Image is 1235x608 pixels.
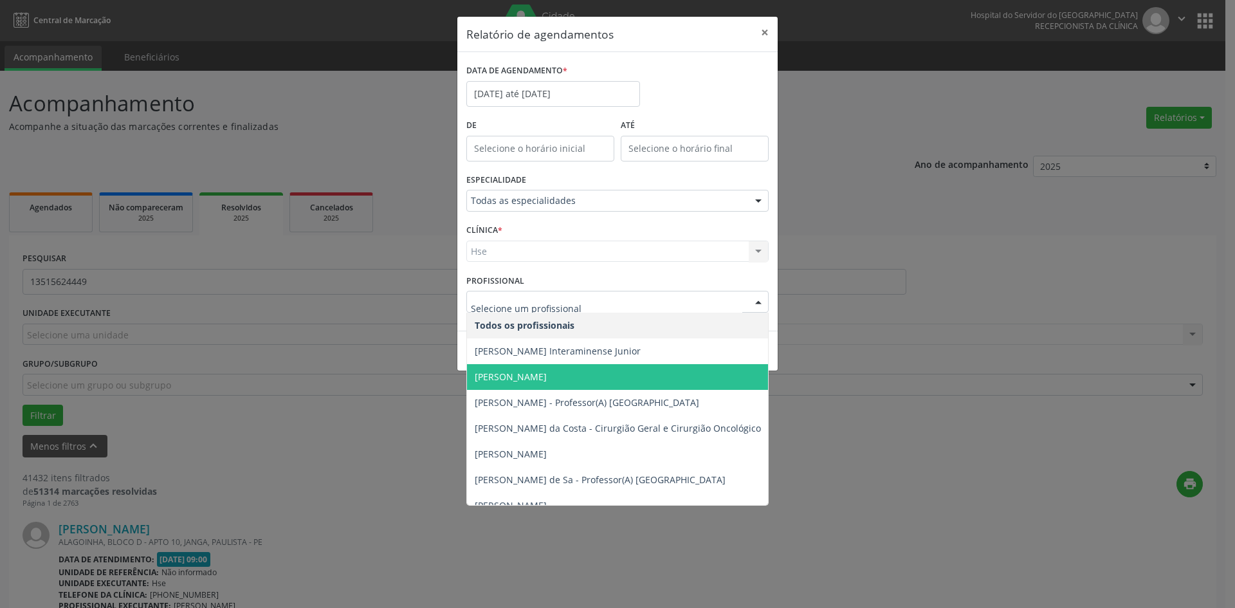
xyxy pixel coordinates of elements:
[466,221,502,241] label: CLÍNICA
[752,17,778,48] button: Close
[466,26,614,42] h5: Relatório de agendamentos
[466,136,614,161] input: Selecione o horário inicial
[466,81,640,107] input: Selecione uma data ou intervalo
[475,396,699,409] span: [PERSON_NAME] - Professor(A) [GEOGRAPHIC_DATA]
[621,136,769,161] input: Selecione o horário final
[475,448,547,460] span: [PERSON_NAME]
[466,271,524,291] label: PROFISSIONAL
[475,319,574,331] span: Todos os profissionais
[621,116,769,136] label: ATÉ
[466,170,526,190] label: ESPECIALIDADE
[475,474,726,486] span: [PERSON_NAME] de Sa - Professor(A) [GEOGRAPHIC_DATA]
[471,194,742,207] span: Todas as especialidades
[471,295,742,321] input: Selecione um profissional
[475,345,641,357] span: [PERSON_NAME] Interaminense Junior
[475,371,547,383] span: [PERSON_NAME]
[475,499,547,511] span: [PERSON_NAME]
[466,61,567,81] label: DATA DE AGENDAMENTO
[475,422,761,434] span: [PERSON_NAME] da Costa - Cirurgião Geral e Cirurgião Oncológico
[466,116,614,136] label: De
